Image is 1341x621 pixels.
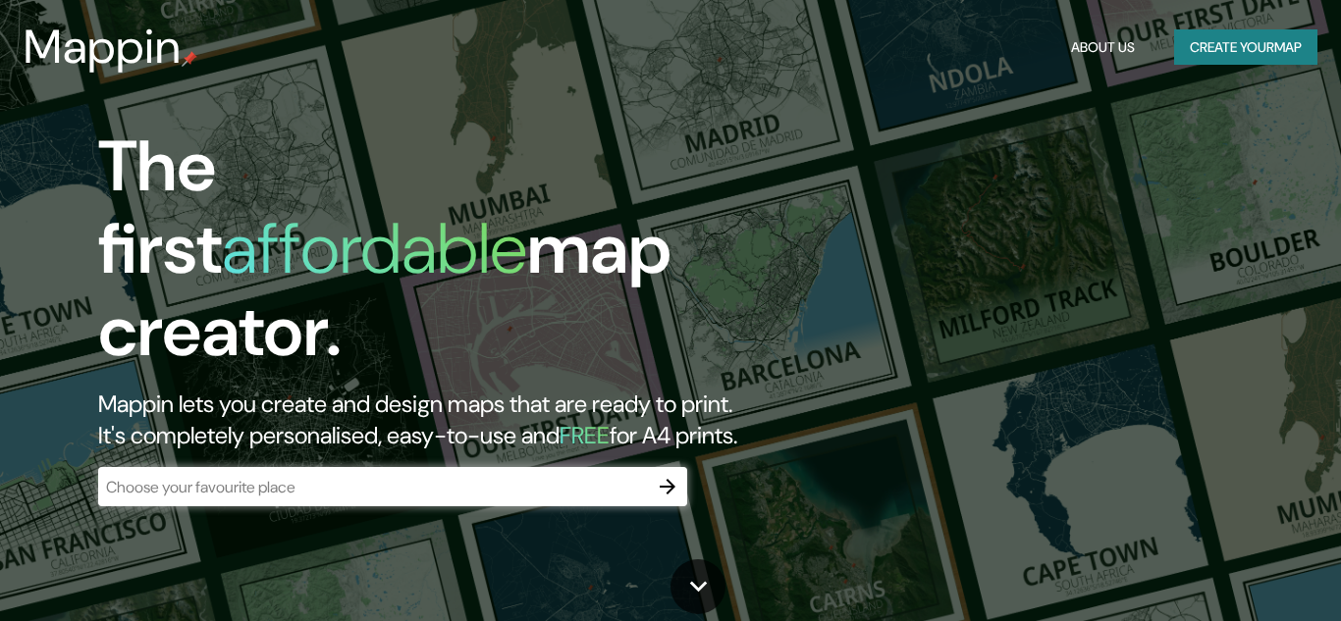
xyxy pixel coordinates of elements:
input: Choose your favourite place [98,476,648,498]
button: Create yourmap [1174,29,1317,66]
img: mappin-pin [182,51,197,67]
h1: affordable [222,203,527,294]
h3: Mappin [24,20,182,75]
h5: FREE [560,420,610,450]
h2: Mappin lets you create and design maps that are ready to print. It's completely personalised, eas... [98,388,769,451]
button: About Us [1063,29,1143,66]
h1: The first map creator. [98,126,769,388]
